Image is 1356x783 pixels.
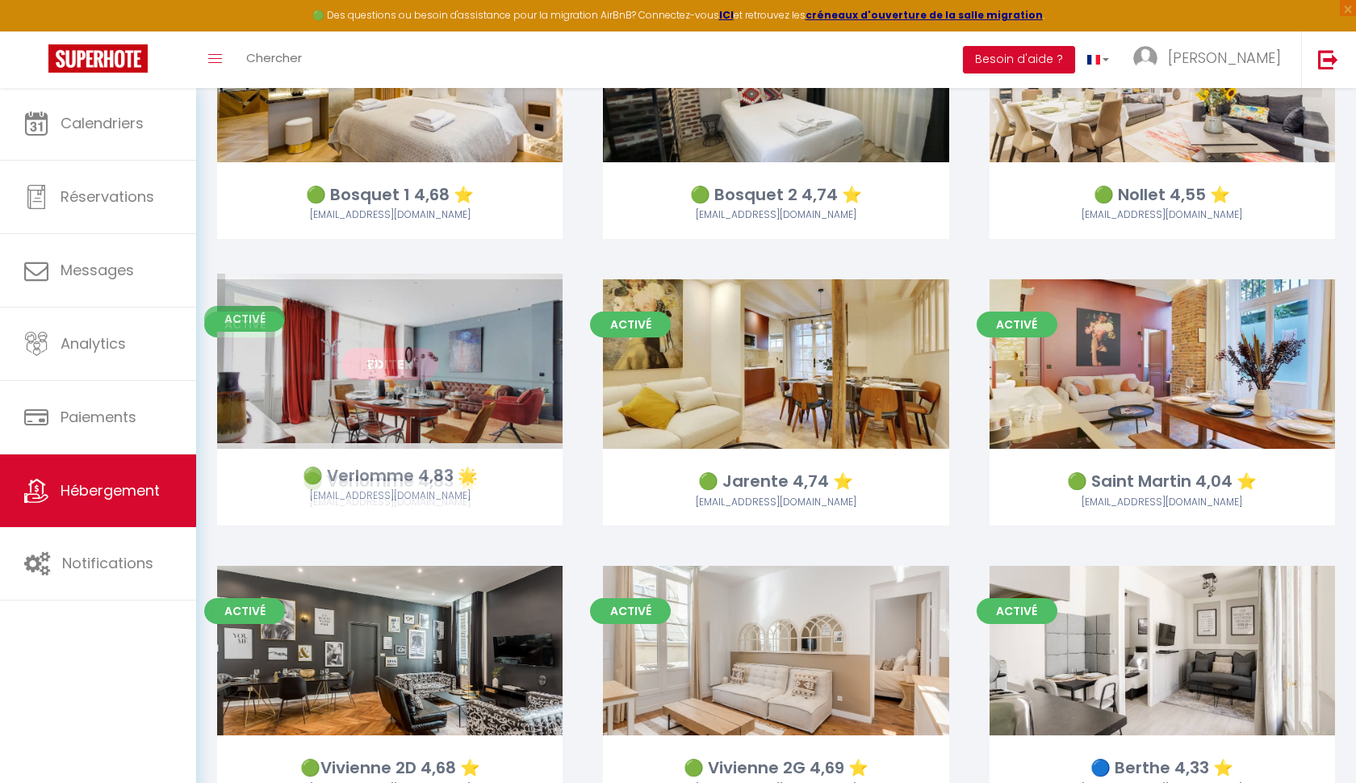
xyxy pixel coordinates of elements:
button: Ouvrir le widget de chat LiveChat [13,6,61,55]
span: Notifications [62,553,153,573]
div: 🟢Vivienne 2D 4,68 ⭐️ [217,756,563,781]
div: Airbnb [990,495,1335,510]
span: Activé [590,312,671,337]
div: 🟢 Bosquet 1 4,68 ⭐️ [217,182,563,207]
span: Chercher [246,49,302,66]
div: 🟢 Verlomme 4,83 🌟 [217,469,563,494]
span: Hébergement [61,480,160,500]
span: [PERSON_NAME] [1168,48,1281,68]
div: Airbnb [217,207,563,223]
a: ... [PERSON_NAME] [1121,31,1301,88]
div: Airbnb [990,207,1335,223]
button: Besoin d'aide ? [963,46,1075,73]
span: Calendriers [61,113,144,133]
div: 🟢 Vivienne 2G 4,69 ⭐️ [603,756,948,781]
a: Editer [341,348,438,380]
iframe: Chat [1287,710,1344,771]
img: logout [1318,49,1338,69]
img: Super Booking [48,44,148,73]
div: 🟢 Saint Martin 4,04 ⭐️ [990,469,1335,494]
span: Activé [977,312,1057,337]
div: Airbnb [603,495,948,510]
div: 🔵 Berthe 4,33 ⭐️ [990,756,1335,781]
span: Réservations [61,186,154,207]
span: Analytics [61,333,126,354]
span: Paiements [61,407,136,427]
span: Activé [204,598,285,624]
div: 🟢 Jarente 4,74 ⭐️ [603,469,948,494]
span: Messages [61,260,134,280]
span: Activé [590,598,671,624]
a: ICI [719,8,734,22]
a: Chercher [234,31,314,88]
span: Activé [204,312,285,337]
div: 🟢 Nollet 4,55 ⭐️ [990,182,1335,207]
a: créneaux d'ouverture de la salle migration [806,8,1043,22]
img: ... [1133,46,1157,70]
span: Activé [977,598,1057,624]
div: 🟢 Bosquet 2 4,74 ⭐️ [603,182,948,207]
div: Airbnb [217,495,563,510]
div: Airbnb [603,207,948,223]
